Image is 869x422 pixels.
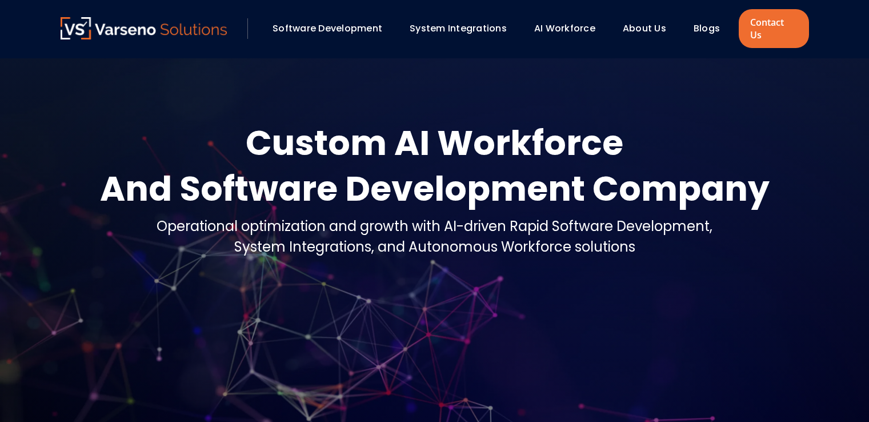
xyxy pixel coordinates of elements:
[100,120,770,166] div: Custom AI Workforce
[534,22,595,35] a: AI Workforce
[694,22,720,35] a: Blogs
[410,22,507,35] a: System Integrations
[61,17,227,39] img: Varseno Solutions – Product Engineering & IT Services
[157,216,712,237] div: Operational optimization and growth with AI-driven Rapid Software Development,
[617,19,682,38] div: About Us
[739,9,808,48] a: Contact Us
[623,22,666,35] a: About Us
[273,22,382,35] a: Software Development
[688,19,736,38] div: Blogs
[61,17,227,40] a: Varseno Solutions – Product Engineering & IT Services
[100,166,770,212] div: And Software Development Company
[404,19,523,38] div: System Integrations
[528,19,611,38] div: AI Workforce
[157,237,712,257] div: System Integrations, and Autonomous Workforce solutions
[267,19,398,38] div: Software Development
